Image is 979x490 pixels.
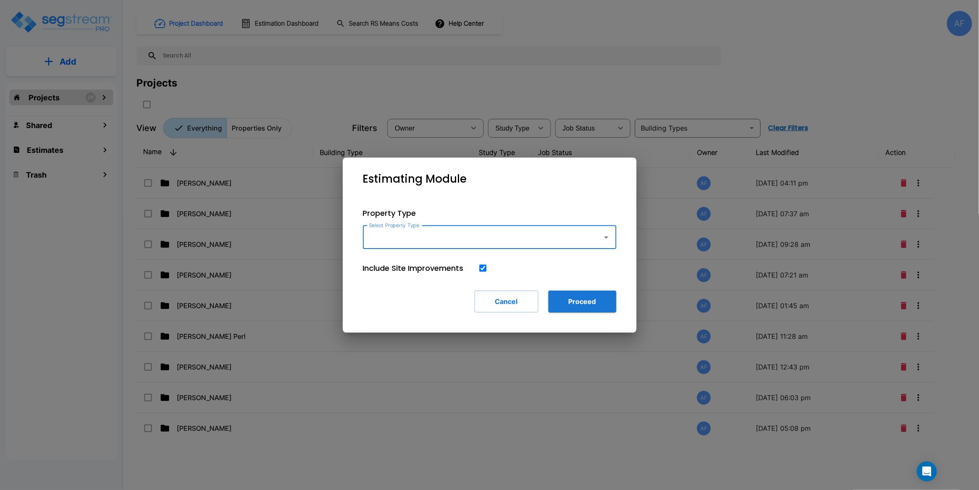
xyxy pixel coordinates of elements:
button: Proceed [548,291,616,312]
label: Select Property Type [369,222,419,229]
p: Include Site Improvements [363,262,464,274]
p: Estimating Module [363,171,467,187]
div: Open Intercom Messenger [917,461,937,482]
button: Cancel [475,291,538,312]
p: Property Type [363,207,616,219]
